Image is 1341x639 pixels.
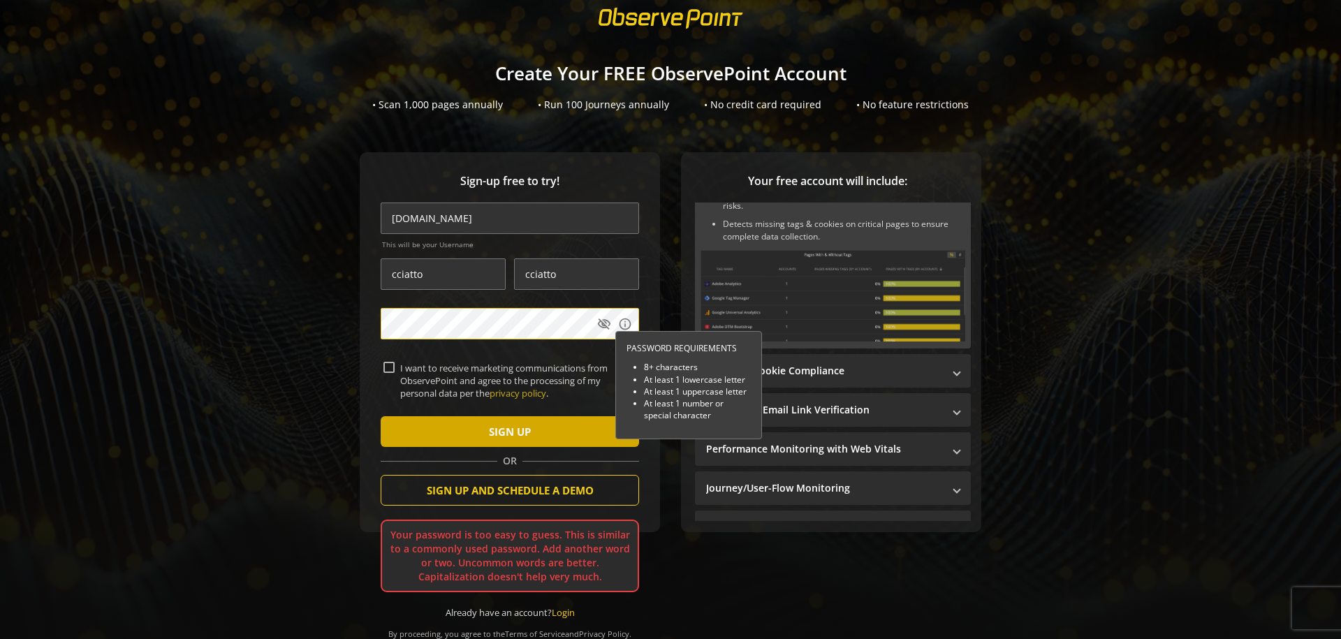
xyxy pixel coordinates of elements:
[618,317,632,331] mat-icon: info
[381,606,639,619] div: Already have an account?
[706,520,943,534] mat-panel-title: Analytics Validation
[514,258,639,290] input: Last Name *
[706,364,943,378] mat-panel-title: Privacy & Cookie Compliance
[706,403,943,417] mat-panel-title: Automated Email Link Verification
[382,240,639,249] span: This will be your Username
[381,258,506,290] input: First Name *
[706,442,943,456] mat-panel-title: Performance Monitoring with Web Vitals
[644,374,751,385] li: At least 1 lowercase letter
[381,619,639,639] div: By proceeding, you agree to the and .
[597,317,611,331] mat-icon: visibility_off
[644,361,751,373] li: 8+ characters
[723,218,965,243] li: Detects missing tags & cookies on critical pages to ensure complete data collection.
[695,511,971,544] mat-expansion-panel-header: Analytics Validation
[381,475,639,506] button: SIGN UP AND SCHEDULE A DEMO
[505,629,565,639] a: Terms of Service
[695,432,971,466] mat-expansion-panel-header: Performance Monitoring with Web Vitals
[701,250,965,341] img: Sitewide Inventory & Monitoring
[695,393,971,427] mat-expansion-panel-header: Automated Email Link Verification
[372,98,503,112] div: • Scan 1,000 pages annually
[644,385,751,397] li: At least 1 uppercase letter
[381,520,639,592] div: Your password is too easy to guess. This is similar to a commonly used password. Add another word...
[497,454,522,468] span: OR
[695,173,960,189] span: Your free account will include:
[381,416,639,447] button: SIGN UP
[552,606,575,619] a: Login
[704,98,821,112] div: • No credit card required
[644,397,751,421] li: At least 1 number or special character
[490,387,546,399] a: privacy policy
[381,203,639,234] input: Email Address (name@work-email.com) *
[538,98,669,112] div: • Run 100 Journeys annually
[427,478,594,503] span: SIGN UP AND SCHEDULE A DEMO
[706,481,943,495] mat-panel-title: Journey/User-Flow Monitoring
[381,173,639,189] span: Sign-up free to try!
[626,342,751,354] div: PASSWORD REQUIREMENTS
[395,362,636,400] label: I want to receive marketing communications from ObservePoint and agree to the processing of my pe...
[695,354,971,388] mat-expansion-panel-header: Privacy & Cookie Compliance
[579,629,629,639] a: Privacy Policy
[856,98,969,112] div: • No feature restrictions
[695,156,971,348] div: Sitewide Inventory & Monitoring
[695,471,971,505] mat-expansion-panel-header: Journey/User-Flow Monitoring
[489,419,531,444] span: SIGN UP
